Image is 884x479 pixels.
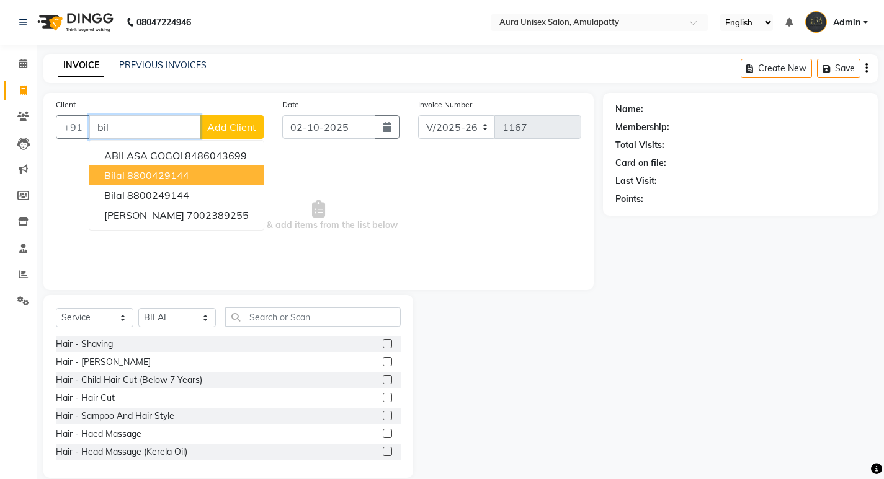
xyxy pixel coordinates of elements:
label: Date [282,99,299,110]
div: Hair - Child Hair Cut (Below 7 Years) [56,374,202,387]
ngb-highlight: 8486043699 [185,149,247,162]
span: ABILASA GOGOI [104,149,182,162]
div: Hair - Shaving [56,338,113,351]
div: Total Visits: [615,139,664,152]
span: Admin [833,16,860,29]
img: logo [32,5,117,40]
input: Search or Scan [225,307,401,327]
div: Hair - Hair Cut [56,392,115,405]
ngb-highlight: 7002389255 [187,209,249,221]
button: Create New [741,59,812,78]
a: PREVIOUS INVOICES [119,59,207,71]
span: [PERSON_NAME] [104,209,184,221]
div: Hair - Head Massage (Kerela Oil) [56,446,187,459]
div: Membership: [615,121,669,134]
label: Invoice Number [418,99,472,110]
div: Points: [615,193,643,206]
div: Last Visit: [615,175,657,188]
div: Hair - [PERSON_NAME] [56,356,151,369]
span: bilal [104,189,125,201]
div: Hair - Sampoo And Hair Style [56,410,174,423]
span: Add Client [207,121,256,133]
ngb-highlight: 8800429144 [127,169,189,182]
div: Hair - Haed Massage [56,428,141,441]
label: Client [56,99,76,110]
ngb-highlight: 8800249144 [127,189,189,201]
img: Admin [805,11,827,33]
input: Search by Name/Mobile/Email/Code [89,115,200,139]
div: Card on file: [615,157,666,170]
span: bilal [104,169,125,182]
a: INVOICE [58,55,104,77]
span: Select & add items from the list below [56,154,581,278]
button: +91 [56,115,91,139]
div: Name: [615,103,643,116]
button: Save [817,59,860,78]
b: 08047224946 [136,5,191,40]
button: Add Client [200,115,264,139]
